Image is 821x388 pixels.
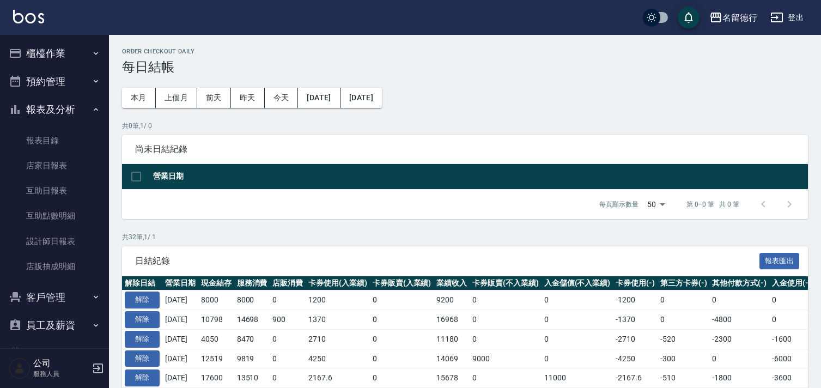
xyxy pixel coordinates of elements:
h5: 公司 [33,358,89,369]
button: save [678,7,700,28]
button: 今天 [265,88,299,108]
td: -1800 [709,368,769,388]
td: 0 [542,329,613,349]
td: 0 [542,290,613,310]
td: [DATE] [162,310,198,330]
button: 解除 [125,311,160,328]
button: 解除 [125,350,160,367]
a: 互助日報表 [4,178,105,203]
td: 0 [470,310,542,330]
button: 預約管理 [4,68,105,96]
td: 0 [658,290,710,310]
th: 店販消費 [270,276,306,290]
td: 0 [470,290,542,310]
button: 解除 [125,369,160,386]
th: 服務消費 [234,276,270,290]
td: -3600 [769,368,814,388]
button: 名留德行 [705,7,762,29]
button: 本月 [122,88,156,108]
td: 0 [270,290,306,310]
td: 0 [270,368,306,388]
td: -510 [658,368,710,388]
td: 9200 [434,290,470,310]
td: 14698 [234,310,270,330]
button: 櫃檯作業 [4,39,105,68]
th: 卡券販賣(入業績) [370,276,434,290]
button: 報表及分析 [4,95,105,124]
td: 0 [270,349,306,368]
td: 14069 [434,349,470,368]
td: 11180 [434,329,470,349]
td: 0 [709,290,769,310]
th: 第三方卡券(-) [658,276,710,290]
th: 業績收入 [434,276,470,290]
td: 0 [370,329,434,349]
td: -4250 [613,349,658,368]
img: Logo [13,10,44,23]
button: 解除 [125,331,160,348]
td: 15678 [434,368,470,388]
div: 名留德行 [722,11,757,25]
button: [DATE] [298,88,340,108]
th: 現金結存 [198,276,234,290]
td: 0 [709,349,769,368]
th: 營業日期 [162,276,198,290]
td: -2300 [709,329,769,349]
td: 11000 [542,368,613,388]
th: 營業日期 [150,164,808,190]
th: 入金儲值(不入業績) [542,276,613,290]
td: 0 [370,349,434,368]
p: 共 32 筆, 1 / 1 [122,232,808,242]
a: 店家日報表 [4,153,105,178]
td: -2167.6 [613,368,658,388]
td: 2167.6 [306,368,370,388]
button: 客戶管理 [4,283,105,312]
a: 報表匯出 [759,255,800,265]
th: 卡券使用(-) [613,276,658,290]
button: 前天 [197,88,231,108]
td: 0 [658,310,710,330]
td: 0 [270,329,306,349]
p: 第 0–0 筆 共 0 筆 [686,199,739,209]
td: 0 [542,349,613,368]
td: 2710 [306,329,370,349]
td: [DATE] [162,368,198,388]
td: -1600 [769,329,814,349]
td: -2710 [613,329,658,349]
th: 其他付款方式(-) [709,276,769,290]
td: 0 [370,368,434,388]
td: -300 [658,349,710,368]
td: 8470 [234,329,270,349]
td: 17600 [198,368,234,388]
th: 卡券使用(入業績) [306,276,370,290]
td: -520 [658,329,710,349]
div: 50 [643,190,669,219]
img: Person [9,357,31,379]
button: 報表匯出 [759,253,800,270]
td: -4800 [709,310,769,330]
td: 0 [769,290,814,310]
td: 12519 [198,349,234,368]
a: 設計師日報表 [4,229,105,254]
button: 登出 [766,8,808,28]
td: 9819 [234,349,270,368]
td: 0 [470,368,542,388]
td: 0 [370,310,434,330]
span: 尚未日結紀錄 [135,144,795,155]
button: 解除 [125,292,160,308]
td: 16968 [434,310,470,330]
a: 報表目錄 [4,128,105,153]
button: 上個月 [156,88,197,108]
button: [DATE] [340,88,382,108]
th: 解除日結 [122,276,162,290]
td: 8000 [198,290,234,310]
td: [DATE] [162,290,198,310]
h3: 每日結帳 [122,59,808,75]
td: 4250 [306,349,370,368]
td: 0 [470,329,542,349]
p: 每頁顯示數量 [599,199,638,209]
td: 0 [370,290,434,310]
td: 8000 [234,290,270,310]
th: 入金使用(-) [769,276,814,290]
th: 卡券販賣(不入業績) [470,276,542,290]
